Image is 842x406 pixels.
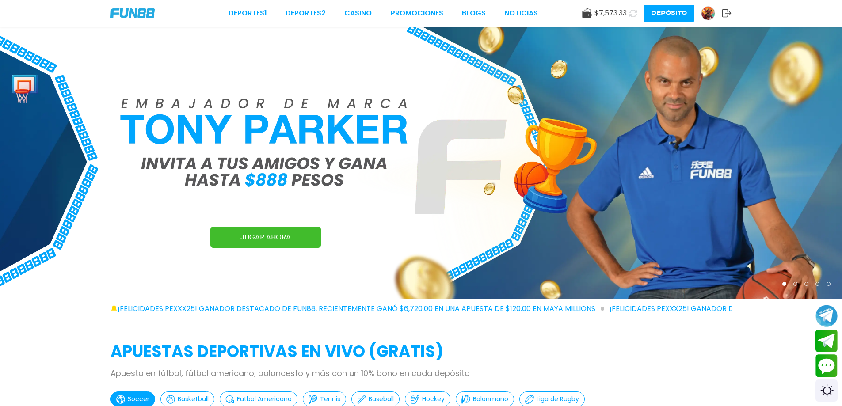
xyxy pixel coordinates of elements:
[229,8,267,19] a: Deportes1
[110,340,732,364] h2: APUESTAS DEPORTIVAS EN VIVO (gratis)
[110,8,155,18] img: Company Logo
[644,5,694,22] button: Depósito
[344,8,372,19] a: CASINO
[701,7,715,20] img: Avatar
[422,395,445,404] p: Hockey
[473,395,508,404] p: Balonmano
[391,8,443,19] a: Promociones
[815,330,838,353] button: Join telegram
[320,395,340,404] p: Tennis
[701,6,722,20] a: Avatar
[210,227,321,248] a: JUGAR AHORA
[504,8,538,19] a: NOTICIAS
[369,395,394,404] p: Baseball
[118,304,604,314] span: ¡FELICIDADES pexxx25! GANADOR DESTACADO DE FUN88, RECIENTEMENTE GANÓ $6,720.00 EN UNA APUESTA DE ...
[815,304,838,327] button: Join telegram channel
[110,367,732,379] p: Apuesta en fútbol, fútbol americano, baloncesto y más con un 10% bono en cada depósito
[594,8,627,19] span: $ 7,573.33
[815,354,838,377] button: Contact customer service
[178,395,209,404] p: Basketball
[237,395,292,404] p: Futbol Americano
[537,395,579,404] p: Liga de Rugby
[128,395,149,404] p: Soccer
[815,379,838,402] div: Switch theme
[462,8,486,19] a: BLOGS
[286,8,326,19] a: Deportes2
